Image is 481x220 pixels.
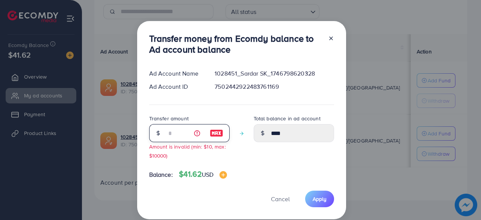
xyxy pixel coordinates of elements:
h3: Transfer money from Ecomdy balance to Ad account balance [149,33,322,55]
div: Ad Account ID [143,82,209,91]
span: Cancel [271,195,290,203]
div: Ad Account Name [143,69,209,78]
button: Apply [305,191,334,207]
img: image [210,129,223,138]
span: USD [202,170,213,179]
span: Balance: [149,170,173,179]
h4: $41.62 [179,170,227,179]
small: Amount is invalid (min: $10, max: $10000) [149,143,226,159]
img: image [219,171,227,179]
label: Total balance in ad account [254,115,321,122]
div: 1028451_Sardar SK_1746798620328 [209,69,340,78]
span: Apply [313,195,327,203]
label: Transfer amount [149,115,189,122]
div: 7502442922483761169 [209,82,340,91]
button: Cancel [262,191,299,207]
